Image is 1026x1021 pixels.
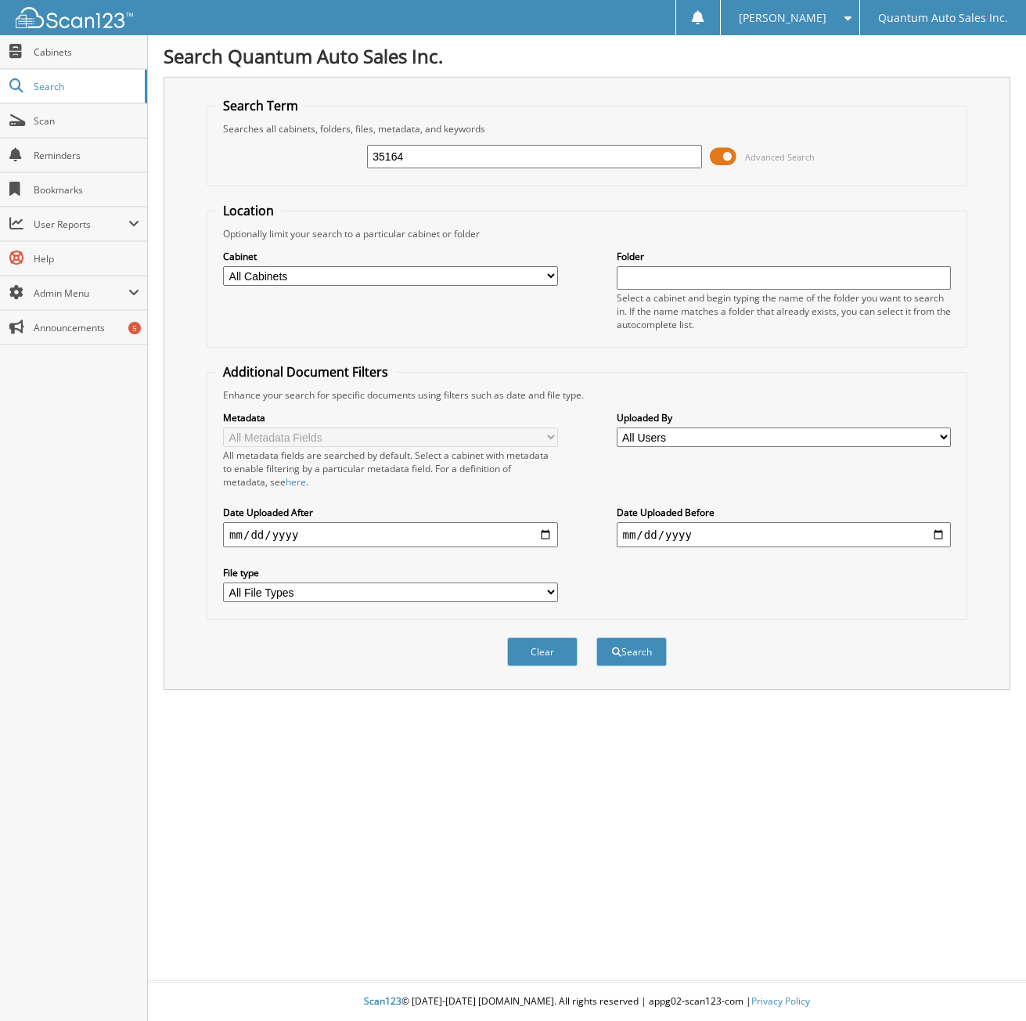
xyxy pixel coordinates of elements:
span: Help [34,252,139,265]
img: scan123-logo-white.svg [16,7,133,28]
span: Admin Menu [34,287,128,300]
a: here [286,475,306,489]
a: Privacy Policy [751,994,810,1008]
iframe: Chat Widget [948,946,1026,1021]
legend: Location [215,202,282,219]
span: Bookmarks [34,183,139,197]
span: Cabinets [34,45,139,59]
label: File type [223,566,557,579]
div: Select a cabinet and begin typing the name of the folder you want to search in. If the name match... [617,291,951,331]
div: Searches all cabinets, folders, files, metadata, and keywords [215,122,959,135]
legend: Search Term [215,97,306,114]
label: Cabinet [223,250,557,263]
input: start [223,522,557,547]
label: Date Uploaded Before [617,506,951,519]
button: Search [596,637,667,666]
div: 5 [128,322,141,334]
div: Enhance your search for specific documents using filters such as date and file type. [215,388,959,402]
input: end [617,522,951,547]
h1: Search Quantum Auto Sales Inc. [164,43,1010,69]
span: User Reports [34,218,128,231]
span: Scan [34,114,139,128]
label: Uploaded By [617,411,951,424]
span: [PERSON_NAME] [739,13,826,23]
span: Reminders [34,149,139,162]
span: Announcements [34,321,139,334]
span: Search [34,80,137,93]
span: Quantum Auto Sales Inc. [878,13,1008,23]
label: Date Uploaded After [223,506,557,519]
div: Optionally limit your search to a particular cabinet or folder [215,227,959,240]
div: © [DATE]-[DATE] [DOMAIN_NAME]. All rights reserved | appg02-scan123-com | [148,983,1026,1021]
label: Metadata [223,411,557,424]
label: Folder [617,250,951,263]
span: Advanced Search [745,151,815,163]
button: Clear [507,637,578,666]
span: Scan123 [364,994,401,1008]
div: All metadata fields are searched by default. Select a cabinet with metadata to enable filtering b... [223,449,557,489]
legend: Additional Document Filters [215,363,396,381]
